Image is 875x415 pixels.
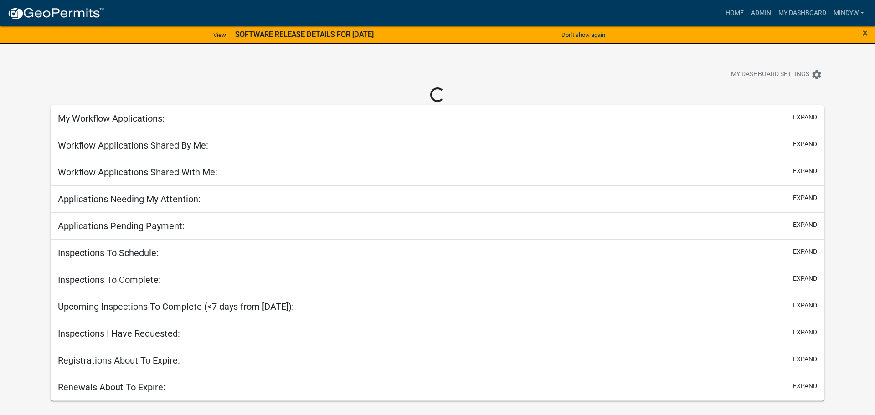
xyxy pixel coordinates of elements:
[58,247,159,258] h5: Inspections To Schedule:
[775,5,830,22] a: My Dashboard
[862,27,868,38] button: Close
[793,193,817,203] button: expand
[793,139,817,149] button: expand
[58,140,208,151] h5: Workflow Applications Shared By Me:
[235,30,374,39] strong: SOFTWARE RELEASE DETAILS FOR [DATE]
[58,113,165,124] h5: My Workflow Applications:
[58,220,185,231] h5: Applications Pending Payment:
[811,69,822,80] i: settings
[58,382,165,393] h5: Renewals About To Expire:
[793,381,817,391] button: expand
[558,27,609,42] button: Don't show again
[58,301,294,312] h5: Upcoming Inspections To Complete (<7 days from [DATE]):
[724,66,829,83] button: My Dashboard Settingssettings
[747,5,775,22] a: Admin
[722,5,747,22] a: Home
[58,194,201,205] h5: Applications Needing My Attention:
[58,167,217,178] h5: Workflow Applications Shared With Me:
[793,354,817,364] button: expand
[793,301,817,310] button: expand
[793,166,817,176] button: expand
[793,274,817,283] button: expand
[210,27,230,42] a: View
[793,113,817,122] button: expand
[58,328,180,339] h5: Inspections I Have Requested:
[830,5,868,22] a: mindyw
[793,247,817,256] button: expand
[58,274,161,285] h5: Inspections To Complete:
[793,328,817,337] button: expand
[793,220,817,230] button: expand
[731,69,809,80] span: My Dashboard Settings
[862,26,868,39] span: ×
[58,355,180,366] h5: Registrations About To Expire:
